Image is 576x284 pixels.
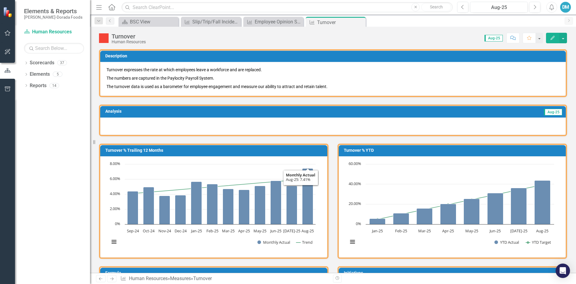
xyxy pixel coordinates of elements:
[317,19,364,26] div: Turnover
[395,228,407,234] text: Feb-25
[112,40,146,44] div: Human Resources
[418,228,431,234] text: Mar-25
[53,72,62,77] div: 5
[489,228,501,234] text: Jun-25
[301,228,314,234] text: Aug-25
[30,60,54,66] a: Scorecards
[120,275,328,282] div: » »
[191,182,202,224] path: Jan-25, 5.67412806. Monthly Actual.
[106,82,559,90] p: The turnover data is used as a barometer for employee engagement and measure our ability to attra...
[510,228,527,234] text: [DATE]-25
[106,161,319,251] svg: Interactive chart
[127,169,313,224] g: Monthly Actual, series 1 of 2. Bar series with 12 bars.
[417,209,433,224] path: Mar-25, 15.70320761. YTD Actual.
[535,181,550,224] path: Aug-25, 43.62178416. YTD Actual.
[424,208,426,211] path: Mar-25, 14.70999999. YTD Target.
[105,271,324,275] h3: Formula
[283,228,300,234] text: [DATE]-25
[127,191,138,224] path: Sep-24, 4.39958592. Monthly Actual.
[24,43,84,53] input: Search Below...
[255,18,302,26] div: Employee Opinion Survey
[99,33,109,43] img: Below Plan
[159,196,170,224] path: Nov-24, 3.76871451. Monthly Actual.
[560,2,571,13] button: DM
[536,228,548,234] text: Aug-25
[110,238,118,246] button: View chart menu, Chart
[511,188,527,224] path: Jul-25, 36.24094548. YTD Actual.
[112,33,146,40] div: Turnover
[182,18,239,26] a: Slip/Trip/Fall Incident Rate
[143,187,154,224] path: Oct-24, 4.95611771. Monthly Actual.
[255,186,265,224] path: May-25, 5.09209101. Monthly Actual.
[127,228,139,234] text: Sep-24
[349,181,361,186] text: 40.00%
[129,276,168,281] a: Human Resources
[105,148,324,153] h3: Turnover % Trailing 12 Months
[356,221,361,226] text: 0%
[393,213,409,224] path: Feb-25, 11. YTD Actual.
[106,161,321,251] div: Chart. Highcharts interactive chart.
[158,228,171,234] text: Nov-24
[115,221,120,226] text: 0%
[24,15,82,20] small: [PERSON_NAME]-Dorada Foods
[370,181,550,224] g: YTD Actual, series 1 of 2. Bar series with 8 bars.
[442,228,454,234] text: Apr-25
[106,74,559,82] p: The numbers are captured in the Paylocity Payroll System.
[484,35,503,41] span: Aug-25
[223,189,234,224] path: Mar-25, 4.69583778. Monthly Actual.
[271,181,281,224] path: Jun-25, 5.7775378. Monthly Actual.
[170,276,191,281] a: Measures
[143,228,155,234] text: Oct-24
[296,240,313,245] button: Show Trend
[470,2,528,13] button: Aug-25
[348,238,357,246] button: View chart menu, Chart
[3,7,13,17] img: ClearPoint Strategy
[286,186,297,224] path: Jul-25, 5.10366826. Monthly Actual.
[110,176,120,181] text: 6.00%
[207,184,218,224] path: Feb-25, 5.32197978. Monthly Actual.
[440,204,456,224] path: Apr-25, 20.27600849. YTD Actual.
[472,4,526,11] div: Aug-25
[130,18,177,26] div: BSC View
[190,228,202,234] text: Jan-25
[345,161,557,251] svg: Interactive chart
[344,271,563,275] h3: Initiatives
[302,169,313,224] path: Aug-25, 7.40540541. Monthly Actual.
[105,109,316,114] h3: Analysis
[24,8,82,15] span: Elements & Reports
[106,67,559,74] p: Turnover expresses the rate at which employees leave a workforce and are replaced.
[344,148,563,153] h3: Turnover % YTD
[120,18,177,26] a: BSC View
[526,240,551,245] button: Show YTD Target
[349,161,361,166] text: 60.00%
[193,276,212,281] div: Turnover
[105,54,563,58] h3: Description
[544,109,562,115] span: Aug-25
[371,228,383,234] text: Jan-25
[239,190,250,224] path: Apr-25, 4.56498389. Monthly Actual.
[222,228,235,234] text: Mar-25
[175,228,187,234] text: Dec-24
[487,193,503,224] path: Jun-25, 31.13761795. YTD Actual.
[270,228,281,234] text: Jun-25
[253,228,266,234] text: May-25
[110,191,120,196] text: 4.00%
[257,240,290,245] button: Show Monthly Actual
[370,219,385,224] path: Jan-25, 5.67412806. YTD Actual.
[49,83,59,88] div: 14
[421,3,451,11] button: Search
[349,201,361,206] text: 20.00%
[175,195,186,224] path: Dec-24, 3.87596899. Monthly Actual.
[206,228,218,234] text: Feb-25
[121,2,453,13] input: Search ClearPoint...
[238,228,250,234] text: Apr-25
[464,199,480,224] path: May-25, 25.36772543. YTD Actual.
[57,60,67,66] div: 37
[465,228,478,234] text: May-25
[110,206,120,211] text: 2.00%
[345,161,559,251] div: Chart. Highcharts interactive chart.
[245,18,302,26] a: Employee Opinion Survey
[494,240,519,245] button: Show YTD Actual
[30,82,46,89] a: Reports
